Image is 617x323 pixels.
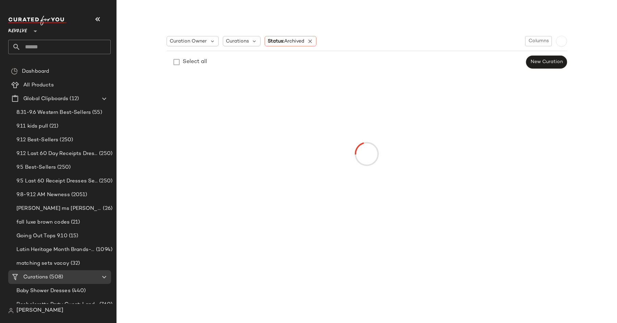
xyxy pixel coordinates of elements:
span: [PERSON_NAME] [16,307,63,315]
span: (250) [98,150,112,158]
span: (250) [58,136,73,144]
span: Baby Shower Dresses [16,287,71,295]
span: (55) [91,109,102,117]
span: Curation Owner [170,38,207,45]
span: (26) [101,205,112,213]
span: (440) [71,287,86,295]
span: All Products [23,81,54,89]
span: Revolve [8,23,27,36]
span: Status: [268,38,304,45]
span: (12) [68,95,79,103]
span: 9.12 Best-Sellers [16,136,58,144]
span: Dashboard [22,68,49,75]
span: (21) [48,122,59,130]
span: (1094) [95,246,112,254]
span: New Curation [530,59,563,65]
span: Curations [226,38,249,45]
div: Select all [183,58,207,66]
span: (32) [69,260,80,267]
span: [PERSON_NAME] ms [PERSON_NAME] [16,205,101,213]
span: 8.31-9.6 Western Best-Sellers [16,109,91,117]
span: Global Clipboards [23,95,68,103]
img: svg%3e [8,308,14,313]
span: matching sets vacay [16,260,69,267]
span: (250) [98,177,112,185]
button: New Curation [526,56,567,69]
span: Latin Heritage Month Brands- DO NOT DELETE [16,246,95,254]
img: cfy_white_logo.C9jOOHJF.svg [8,16,66,25]
span: (15) [68,232,78,240]
span: Archived [284,39,304,44]
span: Going Out Tops 9.10 [16,232,68,240]
span: Bachelorette Party Guest: Landing Page [16,301,98,309]
span: (2051) [70,191,87,199]
span: (21) [70,218,80,226]
span: 9.12 Last 60 Day Receipts Dresses [16,150,98,158]
span: (508) [48,273,63,281]
span: Curations [23,273,48,281]
span: 9.5 Last 60 Receipt Dresses Selling [16,177,98,185]
button: Columns [525,36,552,46]
span: 9.11 kids pull [16,122,48,130]
span: (250) [56,164,71,171]
span: (760) [98,301,112,309]
span: 9.5 Best-Sellers [16,164,56,171]
img: svg%3e [11,68,18,75]
span: fall luxe brown codes [16,218,70,226]
span: 9.8-9.12 AM Newness [16,191,70,199]
span: Columns [528,38,549,44]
